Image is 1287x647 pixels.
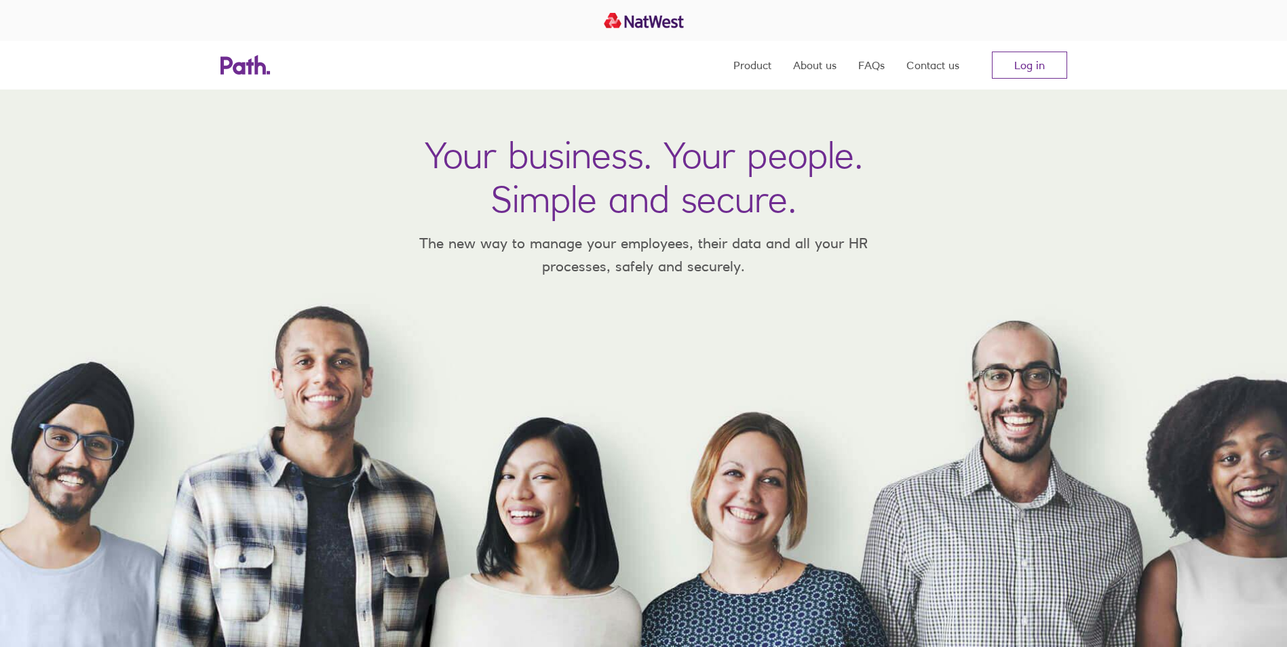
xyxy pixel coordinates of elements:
a: Log in [992,52,1067,79]
a: Product [733,41,771,90]
p: The new way to manage your employees, their data and all your HR processes, safely and securely. [400,232,888,277]
a: About us [793,41,837,90]
h1: Your business. Your people. Simple and secure. [425,133,863,221]
a: Contact us [906,41,959,90]
a: FAQs [858,41,885,90]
